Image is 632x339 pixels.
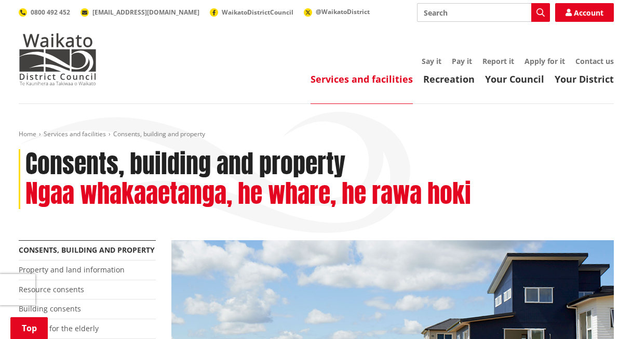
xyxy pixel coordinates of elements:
[25,179,471,209] h2: Ngaa whakaaetanga, he whare, he rawa hoki
[19,33,97,85] img: Waikato District Council - Te Kaunihera aa Takiwaa o Waikato
[452,56,472,66] a: Pay it
[555,3,614,22] a: Account
[575,56,614,66] a: Contact us
[525,56,565,66] a: Apply for it
[19,245,155,255] a: Consents, building and property
[304,7,370,16] a: @WaikatoDistrict
[422,56,441,66] a: Say it
[316,7,370,16] span: @WaikatoDistrict
[19,129,36,138] a: Home
[222,8,293,17] span: WaikatoDistrictCouncil
[80,8,199,17] a: [EMAIL_ADDRESS][DOMAIN_NAME]
[485,73,544,85] a: Your Council
[25,149,345,179] h1: Consents, building and property
[10,317,48,339] a: Top
[19,130,614,139] nav: breadcrumb
[44,129,106,138] a: Services and facilities
[19,284,84,294] a: Resource consents
[555,73,614,85] a: Your District
[92,8,199,17] span: [EMAIL_ADDRESS][DOMAIN_NAME]
[210,8,293,17] a: WaikatoDistrictCouncil
[31,8,70,17] span: 0800 492 452
[19,8,70,17] a: 0800 492 452
[19,323,99,333] a: Housing for the elderly
[423,73,475,85] a: Recreation
[19,265,125,275] a: Property and land information
[482,56,514,66] a: Report it
[417,3,550,22] input: Search input
[311,73,413,85] a: Services and facilities
[19,304,81,314] a: Building consents
[113,129,205,138] span: Consents, building and property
